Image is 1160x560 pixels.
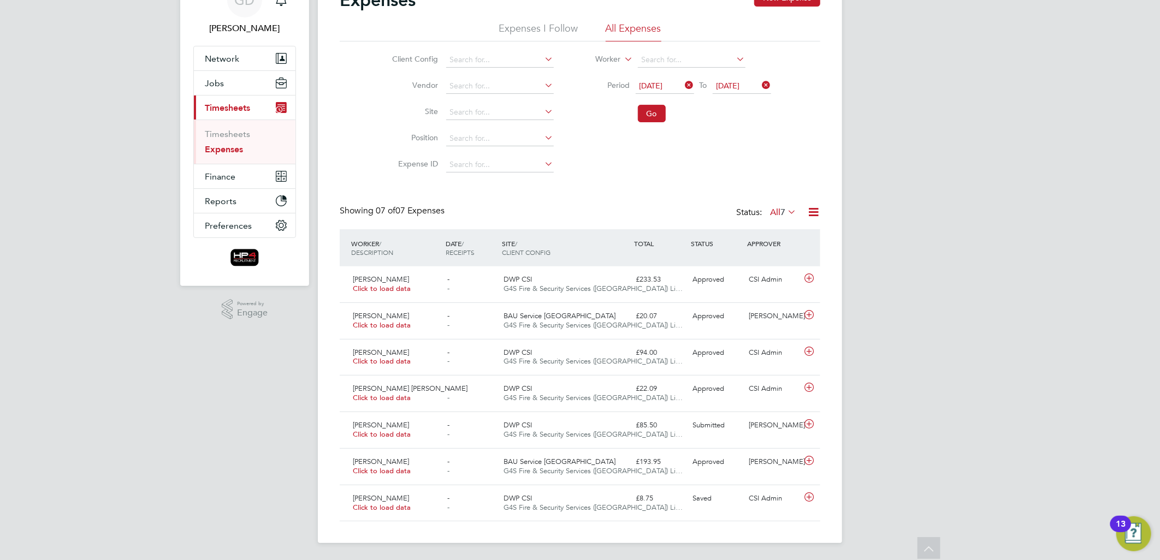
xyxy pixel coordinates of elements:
[504,466,683,475] span: G4S Fire & Security Services ([GEOGRAPHIC_DATA]) Li…
[222,299,268,320] a: Powered byEngage
[502,248,551,257] span: CLIENT CONFIG
[447,457,449,466] span: -
[353,393,411,402] span: Click to load data
[348,234,443,262] div: WORKER
[504,320,683,330] span: G4S Fire & Security Services ([GEOGRAPHIC_DATA]) Li…
[504,311,615,320] span: BAU Service [GEOGRAPHIC_DATA]
[205,221,252,231] span: Preferences
[717,81,740,91] span: [DATE]
[1116,524,1126,538] div: 13
[504,384,532,393] span: DWP CSI
[631,453,688,471] div: £193.95
[745,234,802,253] div: APPROVER
[446,131,554,146] input: Search for...
[606,22,661,41] li: All Expenses
[446,52,554,68] input: Search for...
[693,348,724,357] span: Approved
[631,307,688,325] div: £20.07
[205,144,243,154] a: Expenses
[237,299,268,308] span: Powered by
[693,384,724,393] span: Approved
[461,239,464,248] span: /
[389,159,439,169] label: Expense ID
[631,380,688,398] div: £22.09
[194,46,295,70] button: Network
[504,356,683,366] span: G4S Fire & Security Services ([GEOGRAPHIC_DATA]) Li…
[353,420,409,430] span: [PERSON_NAME]
[447,420,449,430] span: -
[447,430,449,439] span: -
[638,105,666,122] button: Go
[504,420,532,430] span: DWP CSI
[447,503,449,512] span: -
[745,307,802,325] div: [PERSON_NAME]
[389,106,439,116] label: Site
[376,205,395,216] span: 07 of
[353,320,411,330] span: Click to load data
[504,393,683,402] span: G4S Fire & Security Services ([GEOGRAPHIC_DATA]) Li…
[447,356,449,366] span: -
[447,311,449,320] span: -
[631,416,688,434] div: £85.50
[504,503,683,512] span: G4S Fire & Security Services ([GEOGRAPHIC_DATA]) Li…
[389,133,439,142] label: Position
[515,239,517,248] span: /
[353,356,411,366] span: Click to load data
[745,380,802,398] div: CSI Admin
[353,348,409,357] span: [PERSON_NAME]
[353,466,411,475] span: Click to load data
[631,271,688,289] div: £233.53
[447,384,449,393] span: -
[693,275,724,284] span: Approved
[446,79,554,94] input: Search for...
[446,248,475,257] span: RECEIPTS
[631,234,688,253] div: TOTAL
[446,105,554,120] input: Search for...
[447,393,449,402] span: -
[353,503,411,512] span: Click to load data
[504,430,683,439] span: G4S Fire & Security Services ([GEOGRAPHIC_DATA]) Li…
[572,54,621,65] label: Worker
[745,416,802,434] div: [PERSON_NAME]
[353,493,409,503] span: [PERSON_NAME]
[353,275,409,284] span: [PERSON_NAME]
[340,205,447,217] div: Showing
[638,52,745,68] input: Search for...
[745,490,802,508] div: CSI Admin
[193,249,296,266] a: Go to home page
[205,53,239,64] span: Network
[193,22,296,35] span: Gemma Deaton
[376,205,445,216] span: 07 Expenses
[230,249,259,266] img: hp4recruitment-logo-retina.png
[499,234,631,262] div: SITE
[353,430,411,439] span: Click to load data
[640,81,663,91] span: [DATE]
[447,348,449,357] span: -
[194,213,295,237] button: Preferences
[353,457,409,466] span: [PERSON_NAME]
[205,78,224,88] span: Jobs
[693,420,725,430] span: Submitted
[499,22,578,41] li: Expenses I Follow
[745,453,802,471] div: [PERSON_NAME]
[504,493,532,503] span: DWP CSI
[780,207,785,218] span: 7
[736,205,798,221] div: Status:
[194,96,295,120] button: Timesheets
[194,120,295,164] div: Timesheets
[205,171,235,182] span: Finance
[194,71,295,95] button: Jobs
[237,308,268,318] span: Engage
[693,311,724,320] span: Approved
[353,284,411,293] span: Click to load data
[688,234,745,253] div: STATUS
[379,239,381,248] span: /
[353,311,409,320] span: [PERSON_NAME]
[351,248,393,257] span: DESCRIPTION
[353,384,467,393] span: [PERSON_NAME] [PERSON_NAME]
[504,284,683,293] span: G4S Fire & Security Services ([GEOGRAPHIC_DATA]) Li…
[447,466,449,475] span: -
[446,157,554,172] input: Search for...
[205,103,250,113] span: Timesheets
[443,234,500,262] div: DATE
